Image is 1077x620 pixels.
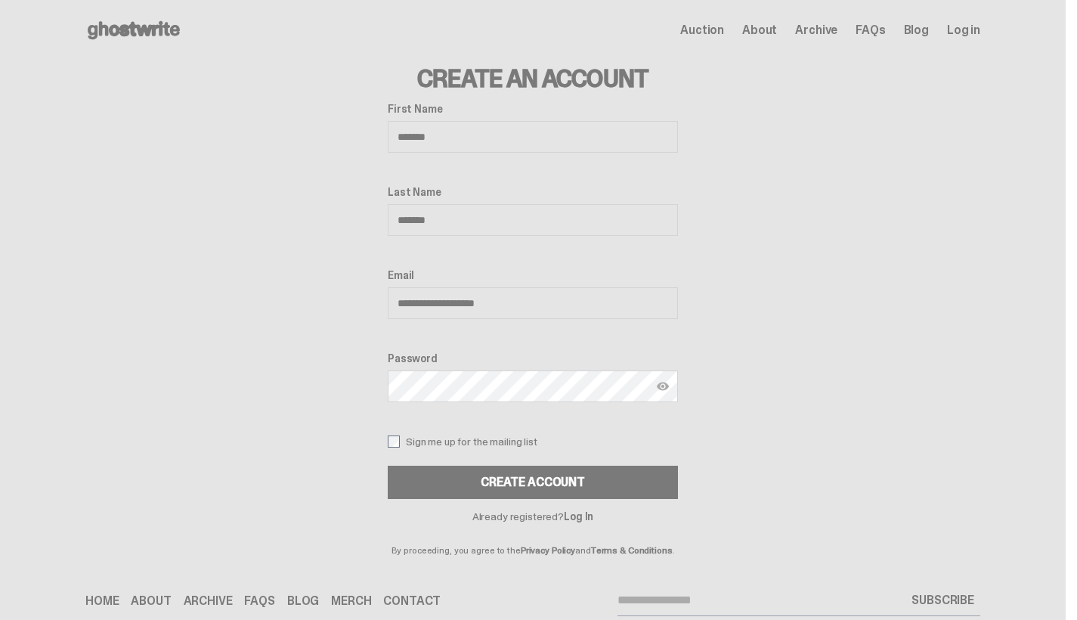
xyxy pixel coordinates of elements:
label: Sign me up for the mailing list [388,436,678,448]
a: Auction [680,24,724,36]
a: Home [85,595,119,607]
a: FAQs [856,24,885,36]
a: Log in [947,24,980,36]
button: Create Account [388,466,678,499]
a: Archive [795,24,837,36]
label: Email [388,269,678,281]
label: First Name [388,103,678,115]
label: Last Name [388,186,678,198]
img: Show password [657,380,669,392]
a: About [131,595,171,607]
button: SUBSCRIBE [905,585,980,615]
a: Privacy Policy [521,544,575,556]
a: Log In [564,510,593,523]
div: Create Account [481,476,585,488]
a: Blog [904,24,929,36]
label: Password [388,352,678,364]
a: Blog [287,595,319,607]
a: Archive [184,595,233,607]
a: About [742,24,777,36]
a: Terms & Conditions [591,544,673,556]
input: Sign me up for the mailing list [388,436,400,448]
p: Already registered? [388,511,678,522]
a: Contact [383,595,441,607]
a: Merch [331,595,371,607]
p: By proceeding, you agree to the and . [388,522,678,555]
a: FAQs [244,595,274,607]
h3: Create an Account [388,67,678,91]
